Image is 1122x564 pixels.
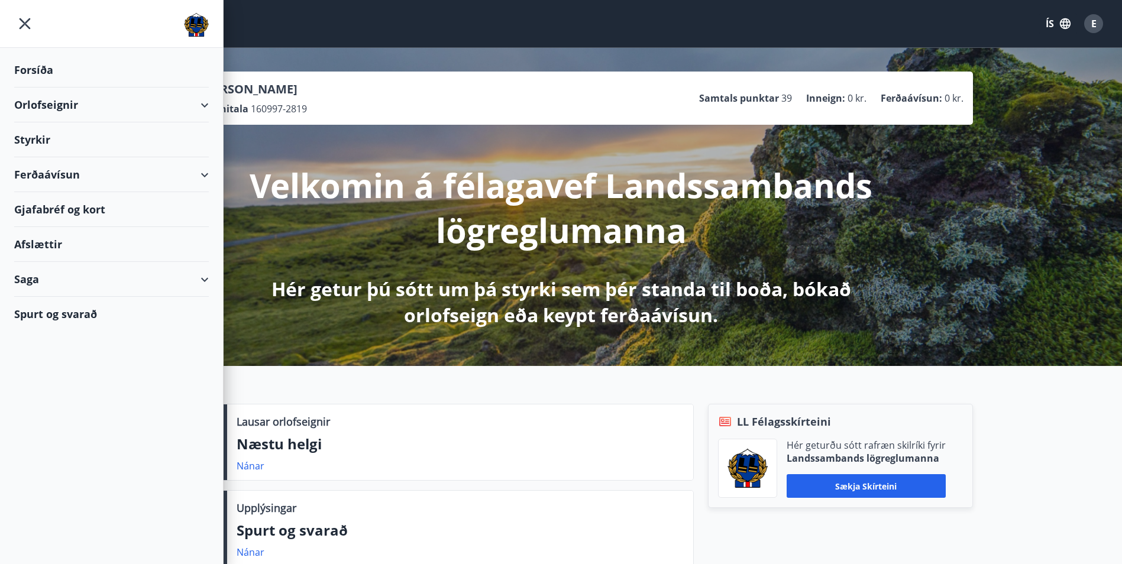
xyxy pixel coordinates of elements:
button: E [1079,9,1108,38]
p: Næstu helgi [237,434,684,454]
p: Inneign : [806,92,845,105]
span: E [1091,17,1097,30]
p: Spurt og svarað [237,520,684,540]
div: Afslættir [14,227,209,262]
button: Sækja skírteini [787,474,946,498]
button: menu [14,13,35,34]
p: Samtals punktar [699,92,779,105]
img: union_logo [184,13,209,37]
img: 1cqKbADZNYZ4wXUG0EC2JmCwhQh0Y6EN22Kw4FTY.png [727,449,768,488]
span: 160997-2819 [251,102,307,115]
p: Ferðaávísun : [881,92,942,105]
a: Nánar [237,546,264,559]
div: Styrkir [14,122,209,157]
div: Forsíða [14,53,209,87]
div: Orlofseignir [14,87,209,122]
span: 39 [781,92,792,105]
div: Spurt og svarað [14,297,209,331]
a: Nánar [237,459,264,472]
div: Gjafabréf og kort [14,192,209,227]
div: Ferðaávísun [14,157,209,192]
p: Hér getur þú sótt um þá styrki sem þér standa til boða, bókað orlofseign eða keypt ferðaávísun. [249,276,874,328]
p: [PERSON_NAME] [202,81,307,98]
p: Upplýsingar [237,500,296,516]
p: Kennitala [202,102,248,115]
p: Landssambands lögreglumanna [787,452,946,465]
button: ÍS [1039,13,1077,34]
span: 0 kr. [848,92,866,105]
span: 0 kr. [945,92,963,105]
p: Lausar orlofseignir [237,414,330,429]
p: Hér geturðu sótt rafræn skilríki fyrir [787,439,946,452]
span: LL Félagsskírteini [737,414,831,429]
p: Velkomin á félagavef Landssambands lögreglumanna [249,163,874,252]
div: Saga [14,262,209,297]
